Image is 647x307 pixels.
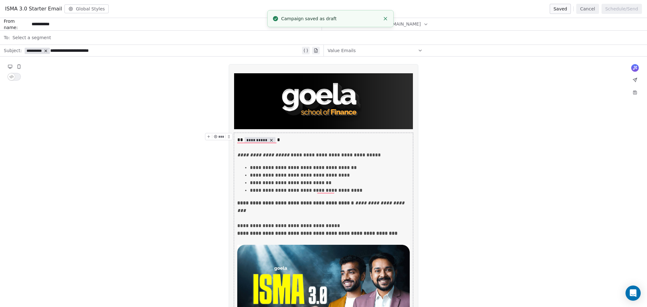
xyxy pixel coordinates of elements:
[281,15,380,22] div: Campaign saved as draft
[4,34,10,41] span: To:
[379,21,421,27] span: @[DOMAIN_NAME]
[4,18,29,31] span: From name:
[576,4,599,14] button: Cancel
[5,5,62,13] span: ISMA 3.0 Starter Email
[328,47,356,54] span: Value Emails
[626,286,641,301] div: Open Intercom Messenger
[381,15,390,23] button: Close toast
[12,34,51,41] span: Select a segment
[4,47,22,56] span: Subject:
[602,4,642,14] button: Schedule/Send
[550,4,571,14] button: Saved
[64,4,109,13] button: Global Styles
